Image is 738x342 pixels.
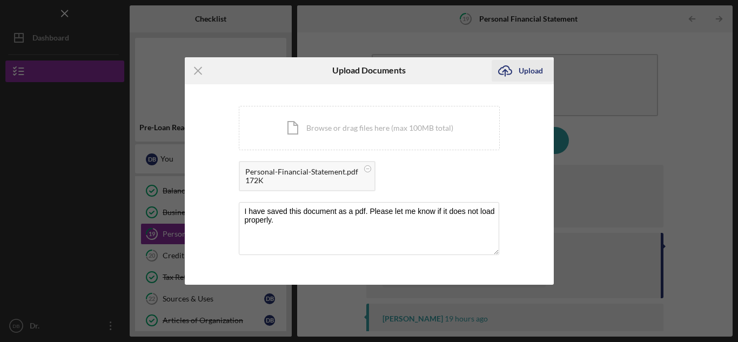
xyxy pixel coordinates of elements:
textarea: I have saved this document as a pdf. Please let me know if it does not load properly. [239,202,499,255]
button: Upload [492,60,554,82]
div: Upload [519,60,543,82]
div: 172K [245,176,358,185]
h6: Upload Documents [332,65,406,75]
div: Personal-Financial-Statement.pdf [245,167,358,176]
